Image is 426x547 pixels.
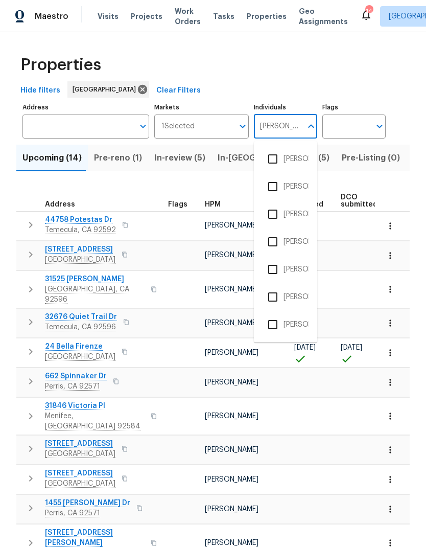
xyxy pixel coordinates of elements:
[262,203,309,225] li: [PERSON_NAME]
[235,119,250,133] button: Open
[341,194,377,208] span: DCO submitted
[175,6,201,27] span: Work Orders
[16,81,64,100] button: Hide filters
[205,413,258,420] span: [PERSON_NAME]
[131,11,162,21] span: Projects
[20,60,101,70] span: Properties
[156,84,201,97] span: Clear Filters
[218,151,329,165] span: In-[GEOGRAPHIC_DATA] (5)
[262,176,309,197] li: [PERSON_NAME]
[262,231,309,253] li: [PERSON_NAME]
[262,148,309,170] li: [PERSON_NAME]
[365,6,372,16] div: 14
[205,539,258,546] span: [PERSON_NAME]
[94,151,142,165] span: Pre-reno (1)
[254,115,302,139] input: Search ...
[304,119,318,133] button: Close
[205,379,258,386] span: [PERSON_NAME]
[262,314,309,335] li: [PERSON_NAME]
[154,104,249,110] label: Markets
[322,104,386,110] label: Flags
[205,252,258,259] span: [PERSON_NAME]
[341,344,362,351] span: [DATE]
[205,446,258,453] span: [PERSON_NAME]
[98,11,119,21] span: Visits
[205,320,258,327] span: [PERSON_NAME]
[22,151,82,165] span: Upcoming (14)
[152,81,205,100] button: Clear Filters
[136,119,150,133] button: Open
[205,222,258,229] span: [PERSON_NAME]
[205,349,258,356] span: [PERSON_NAME]
[372,119,387,133] button: Open
[262,259,309,280] li: [PERSON_NAME]
[20,84,60,97] span: Hide filters
[205,201,221,208] span: HPM
[247,11,287,21] span: Properties
[45,201,75,208] span: Address
[299,6,348,27] span: Geo Assignments
[161,122,195,131] span: 1 Selected
[73,84,140,95] span: [GEOGRAPHIC_DATA]
[205,476,258,483] span: [PERSON_NAME]
[254,104,317,110] label: Individuals
[154,151,205,165] span: In-review (5)
[205,506,258,513] span: [PERSON_NAME]
[67,81,149,98] div: [GEOGRAPHIC_DATA]
[22,104,149,110] label: Address
[294,344,316,351] span: [DATE]
[213,13,234,20] span: Tasks
[342,151,400,165] span: Pre-Listing (0)
[168,201,187,208] span: Flags
[35,11,68,21] span: Maestro
[262,286,309,308] li: [PERSON_NAME]
[205,286,258,293] span: [PERSON_NAME]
